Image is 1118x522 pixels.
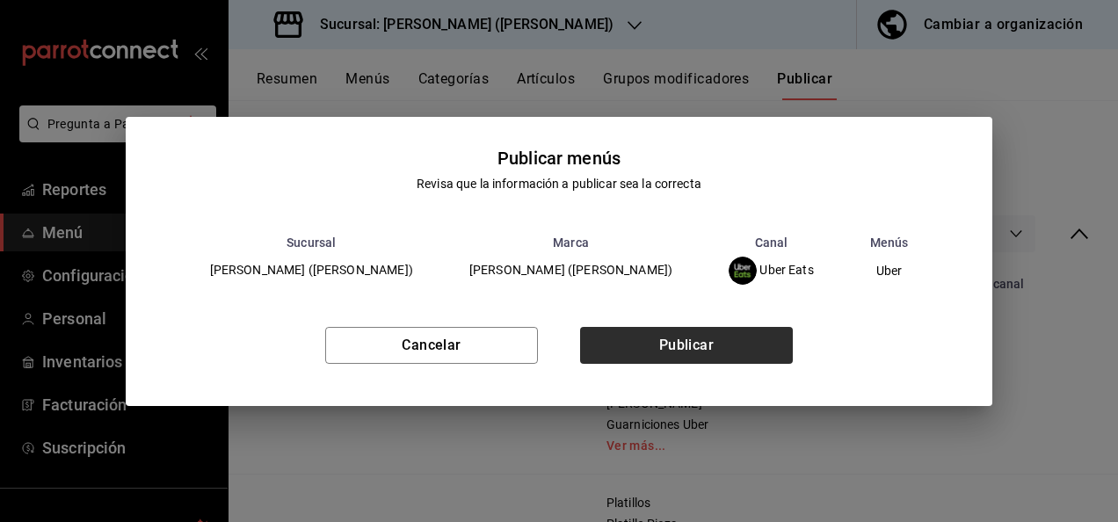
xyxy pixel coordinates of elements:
[842,236,937,250] th: Menús
[701,236,842,250] th: Canal
[417,175,701,193] div: Revisa que la información a publicar sea la correcta
[580,327,793,364] button: Publicar
[871,265,908,277] span: Uber
[325,327,538,364] button: Cancelar
[182,250,441,292] td: [PERSON_NAME] ([PERSON_NAME])
[441,250,701,292] td: [PERSON_NAME] ([PERSON_NAME])
[182,236,441,250] th: Sucursal
[441,236,701,250] th: Marca
[729,257,814,285] div: Uber Eats
[497,145,621,171] div: Publicar menús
